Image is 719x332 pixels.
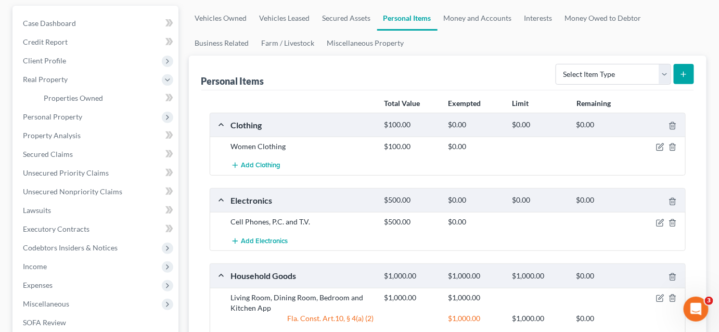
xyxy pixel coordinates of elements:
[576,99,611,108] strong: Remaining
[15,14,178,33] a: Case Dashboard
[321,31,410,56] a: Miscellaneous Property
[443,217,507,227] div: $0.00
[443,271,507,281] div: $1,000.00
[507,195,571,205] div: $0.00
[507,120,571,130] div: $0.00
[23,224,89,233] span: Executory Contracts
[35,89,178,108] a: Properties Owned
[226,119,379,130] div: Clothing
[231,156,281,175] button: Add Clothing
[379,217,443,227] div: $500.00
[23,75,68,84] span: Real Property
[443,141,507,152] div: $0.00
[507,313,571,324] div: $1,000.00
[15,33,178,51] a: Credit Report
[241,162,281,170] span: Add Clothing
[23,131,81,140] span: Property Analysis
[571,271,635,281] div: $0.00
[443,293,507,303] div: $1,000.00
[23,187,122,196] span: Unsecured Nonpriority Claims
[15,201,178,220] a: Lawsuits
[23,112,82,121] span: Personal Property
[559,6,648,31] a: Money Owed to Debtor
[15,164,178,182] a: Unsecured Priority Claims
[448,99,481,108] strong: Exempted
[379,120,443,130] div: $100.00
[226,313,379,324] div: Fla. Const. Art.10, § 4(a) (2)
[571,195,635,205] div: $0.00
[15,182,178,201] a: Unsecured Nonpriority Claims
[518,6,559,31] a: Interests
[15,145,178,164] a: Secured Claims
[253,6,316,31] a: Vehicles Leased
[231,231,288,250] button: Add Electronics
[201,75,264,87] div: Personal Items
[379,293,443,303] div: $1,000.00
[23,56,66,65] span: Client Profile
[379,195,443,205] div: $500.00
[23,206,51,215] span: Lawsuits
[684,297,709,322] iframe: Intercom live chat
[44,94,103,102] span: Properties Owned
[443,195,507,205] div: $0.00
[507,271,571,281] div: $1,000.00
[438,6,518,31] a: Money and Accounts
[23,168,109,177] span: Unsecured Priority Claims
[23,318,66,327] span: SOFA Review
[226,293,379,313] div: Living Room, Dining Room, Bedroom and Kitchen App
[226,270,379,281] div: Household Goods
[15,313,178,332] a: SOFA Review
[23,262,47,271] span: Income
[512,99,529,108] strong: Limit
[15,126,178,145] a: Property Analysis
[571,120,635,130] div: $0.00
[443,313,507,324] div: $1,000.00
[241,237,288,245] span: Add Electronics
[255,31,321,56] a: Farm / Livestock
[189,6,253,31] a: Vehicles Owned
[23,281,53,289] span: Expenses
[189,31,255,56] a: Business Related
[23,37,68,46] span: Credit Report
[705,297,713,305] span: 3
[571,313,635,324] div: $0.00
[384,99,420,108] strong: Total Value
[226,195,379,206] div: Electronics
[226,141,379,152] div: Women Clothing
[226,217,379,227] div: Cell Phones, P.C. and T.V.
[23,19,76,28] span: Case Dashboard
[23,243,118,252] span: Codebtors Insiders & Notices
[23,299,69,308] span: Miscellaneous
[443,120,507,130] div: $0.00
[379,271,443,281] div: $1,000.00
[23,150,73,158] span: Secured Claims
[377,6,438,31] a: Personal Items
[379,141,443,152] div: $100.00
[15,220,178,238] a: Executory Contracts
[316,6,377,31] a: Secured Assets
